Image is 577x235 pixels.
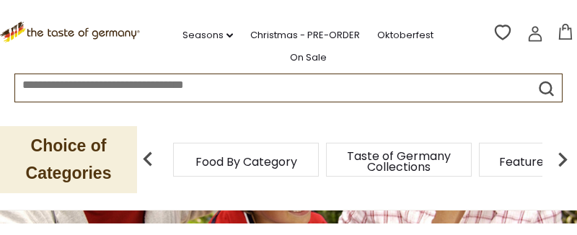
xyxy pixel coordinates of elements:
img: previous arrow [133,145,162,174]
a: On Sale [290,50,327,66]
img: next arrow [548,145,577,174]
a: Taste of Germany Collections [341,151,457,172]
a: Christmas - PRE-ORDER [250,27,360,43]
a: Oktoberfest [377,27,433,43]
a: Food By Category [195,156,297,167]
a: Seasons [182,27,233,43]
